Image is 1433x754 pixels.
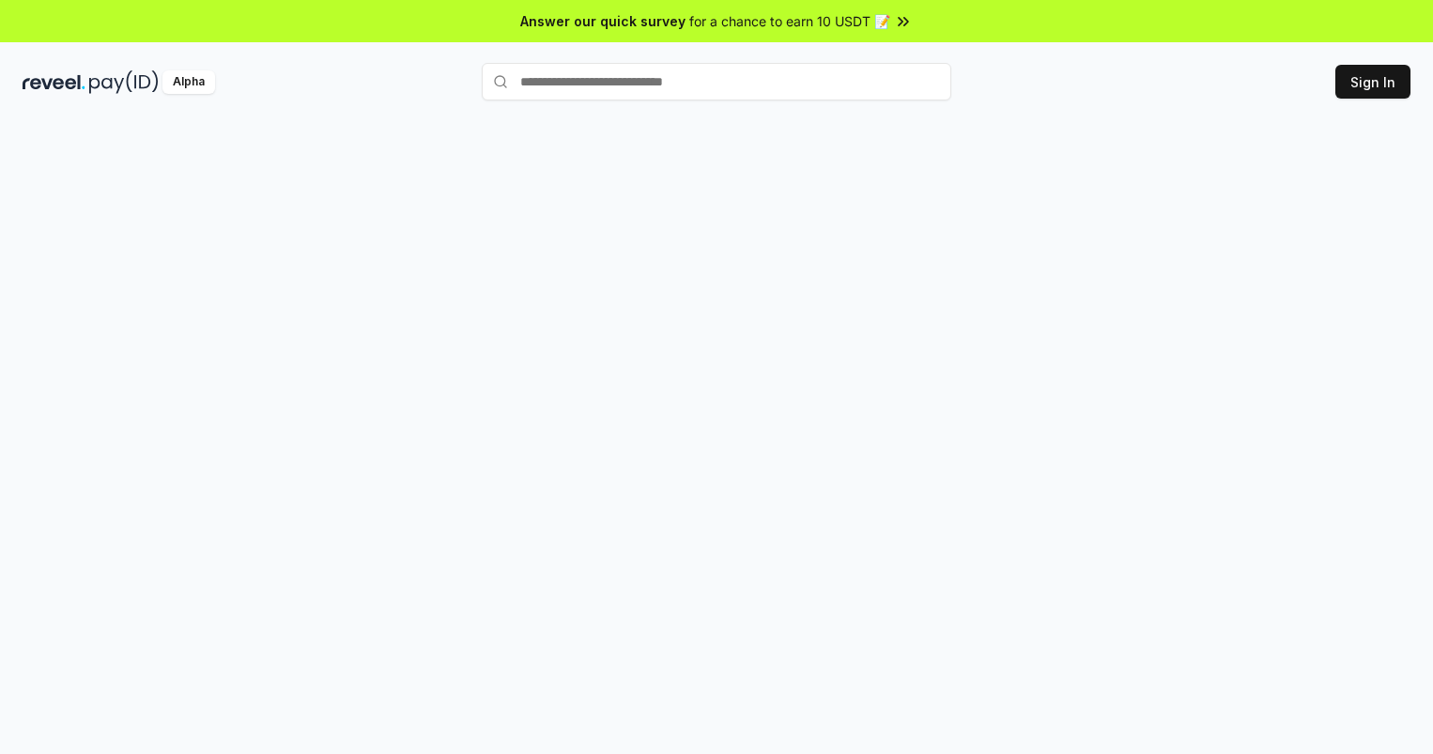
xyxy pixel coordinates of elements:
span: Answer our quick survey [520,11,686,31]
div: Alpha [162,70,215,94]
span: for a chance to earn 10 USDT 📝 [689,11,890,31]
img: pay_id [89,70,159,94]
img: reveel_dark [23,70,85,94]
button: Sign In [1335,65,1410,99]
